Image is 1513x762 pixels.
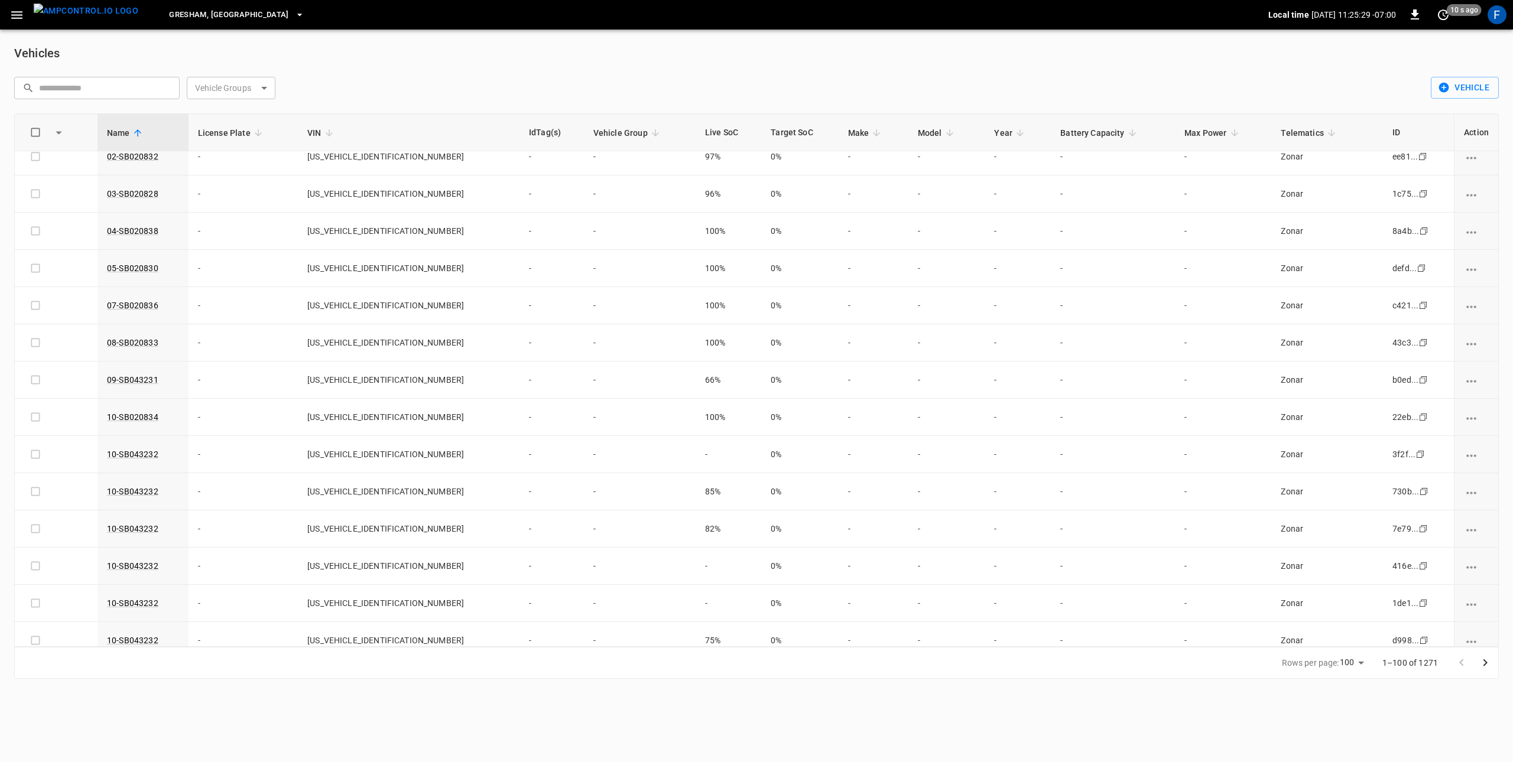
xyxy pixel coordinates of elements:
[1418,634,1430,647] div: copy
[761,213,839,250] td: 0%
[584,473,696,510] td: -
[839,175,908,213] td: -
[1464,597,1489,609] div: vehicle options
[696,473,761,510] td: 85%
[839,362,908,399] td: -
[1175,436,1271,473] td: -
[107,412,158,422] a: 10-SB020834
[584,287,696,324] td: -
[107,152,158,161] a: 02-SB020832
[1340,654,1368,671] div: 100
[1392,337,1418,349] div: 43c3...
[1392,225,1419,237] div: 8a4b...
[189,250,298,287] td: -
[696,436,761,473] td: -
[1271,473,1383,510] td: Zonar
[107,598,158,608] a: 10-SB043232
[696,622,761,659] td: 75%
[696,138,761,175] td: 97%
[1416,262,1428,275] div: copy
[1392,374,1418,386] div: b0ed...
[1418,597,1430,610] div: copy
[1271,436,1383,473] td: Zonar
[908,585,985,622] td: -
[1175,138,1271,175] td: -
[1392,448,1415,460] div: 3f2f...
[839,250,908,287] td: -
[696,114,761,151] th: Live SoC
[985,175,1051,213] td: -
[584,585,696,622] td: -
[839,213,908,250] td: -
[761,175,839,213] td: 0%
[1383,114,1454,151] th: ID
[985,362,1051,399] td: -
[107,226,158,236] a: 04-SB020838
[298,622,520,659] td: [US_VEHICLE_IDENTIFICATION_NUMBER]
[1271,510,1383,548] td: Zonar
[839,287,908,324] td: -
[1175,213,1271,250] td: -
[298,473,520,510] td: [US_VEHICLE_IDENTIFICATION_NUMBER]
[1392,523,1418,535] div: 7e79...
[1392,560,1418,572] div: 416e...
[529,636,531,645] span: -
[908,548,985,585] td: -
[696,287,761,324] td: 100%
[1271,324,1383,362] td: Zonar
[761,548,839,585] td: 0%
[1060,126,1139,140] span: Battery Capacity
[1447,4,1482,16] span: 10 s ago
[1271,287,1383,324] td: Zonar
[529,450,531,459] span: -
[1464,262,1489,274] div: vehicle options
[198,126,266,140] span: License Plate
[1464,188,1489,200] div: vehicle options
[1392,486,1419,497] div: 730b...
[908,250,985,287] td: -
[1431,77,1499,99] button: Vehicle
[189,436,298,473] td: -
[1415,448,1427,461] div: copy
[985,548,1051,585] td: -
[1418,299,1430,312] div: copy
[529,338,531,347] span: -
[1051,622,1175,659] td: -
[985,399,1051,436] td: -
[908,473,985,510] td: -
[520,114,584,151] th: IdTag(s)
[107,375,158,385] a: 09-SB043231
[1417,150,1429,163] div: copy
[1175,548,1271,585] td: -
[761,114,839,151] th: Target SoC
[164,4,309,27] button: Gresham, [GEOGRAPHIC_DATA]
[1051,287,1175,324] td: -
[529,301,531,310] span: -
[985,324,1051,362] td: -
[529,524,531,533] span: -
[1271,213,1383,250] td: Zonar
[1434,5,1453,24] button: set refresh interval
[761,399,839,436] td: 0%
[761,585,839,622] td: 0%
[1392,262,1417,274] div: defd...
[1271,399,1383,436] td: Zonar
[298,175,520,213] td: [US_VEHICLE_IDENTIFICATION_NUMBER]
[839,399,908,436] td: -
[985,250,1051,287] td: -
[1464,523,1489,535] div: vehicle options
[848,126,885,140] span: Make
[1051,510,1175,548] td: -
[696,399,761,436] td: 100%
[298,548,520,585] td: [US_VEHICLE_IDENTIFICATION_NUMBER]
[761,510,839,548] td: 0%
[994,126,1028,140] span: Year
[189,548,298,585] td: -
[34,4,138,18] img: ampcontrol.io logo
[985,585,1051,622] td: -
[1271,362,1383,399] td: Zonar
[298,585,520,622] td: [US_VEHICLE_IDENTIFICATION_NUMBER]
[298,287,520,324] td: [US_VEHICLE_IDENTIFICATION_NUMBER]
[908,213,985,250] td: -
[761,138,839,175] td: 0%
